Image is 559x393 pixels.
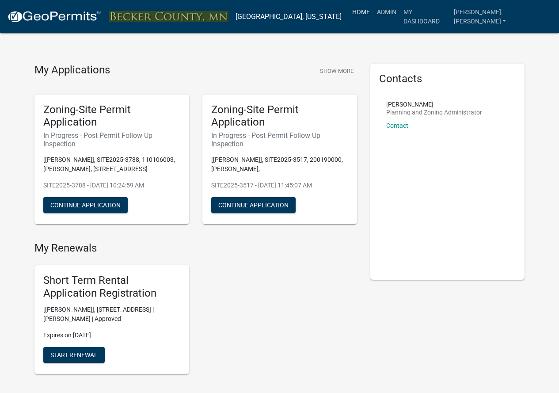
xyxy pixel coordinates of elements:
[349,4,373,20] a: Home
[386,109,482,115] p: Planning and Zoning Administrator
[34,64,110,77] h4: My Applications
[43,331,180,340] p: Expires on [DATE]
[316,64,357,78] button: Show More
[450,4,552,30] a: [PERSON_NAME].[PERSON_NAME]
[400,4,450,30] a: My Dashboard
[386,122,408,129] a: Contact
[43,155,180,174] p: [[PERSON_NAME]], SITE2025-3788, 110106003, [PERSON_NAME], [STREET_ADDRESS]
[43,103,180,129] h5: Zoning-Site Permit Application
[43,197,128,213] button: Continue Application
[50,351,98,358] span: Start Renewal
[43,305,180,324] p: [[PERSON_NAME]], [STREET_ADDRESS] | [PERSON_NAME] | Approved
[43,131,180,148] h6: In Progress - Post Permit Follow Up Inspection
[211,155,348,174] p: [[PERSON_NAME]], SITE2025-3517, 200190000, [PERSON_NAME],
[211,131,348,148] h6: In Progress - Post Permit Follow Up Inspection
[109,11,228,23] img: Becker County, Minnesota
[34,242,357,255] h4: My Renewals
[43,181,180,190] p: SITE2025-3788 - [DATE] 10:24:59 AM
[211,103,348,129] h5: Zoning-Site Permit Application
[34,242,357,381] wm-registration-list-section: My Renewals
[373,4,400,20] a: Admin
[43,347,105,363] button: Start Renewal
[43,274,180,300] h5: Short Term Rental Application Registration
[386,101,482,107] p: [PERSON_NAME]
[236,9,342,24] a: [GEOGRAPHIC_DATA], [US_STATE]
[211,197,296,213] button: Continue Application
[379,72,516,85] h5: Contacts
[211,181,348,190] p: SITE2025-3517 - [DATE] 11:45:07 AM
